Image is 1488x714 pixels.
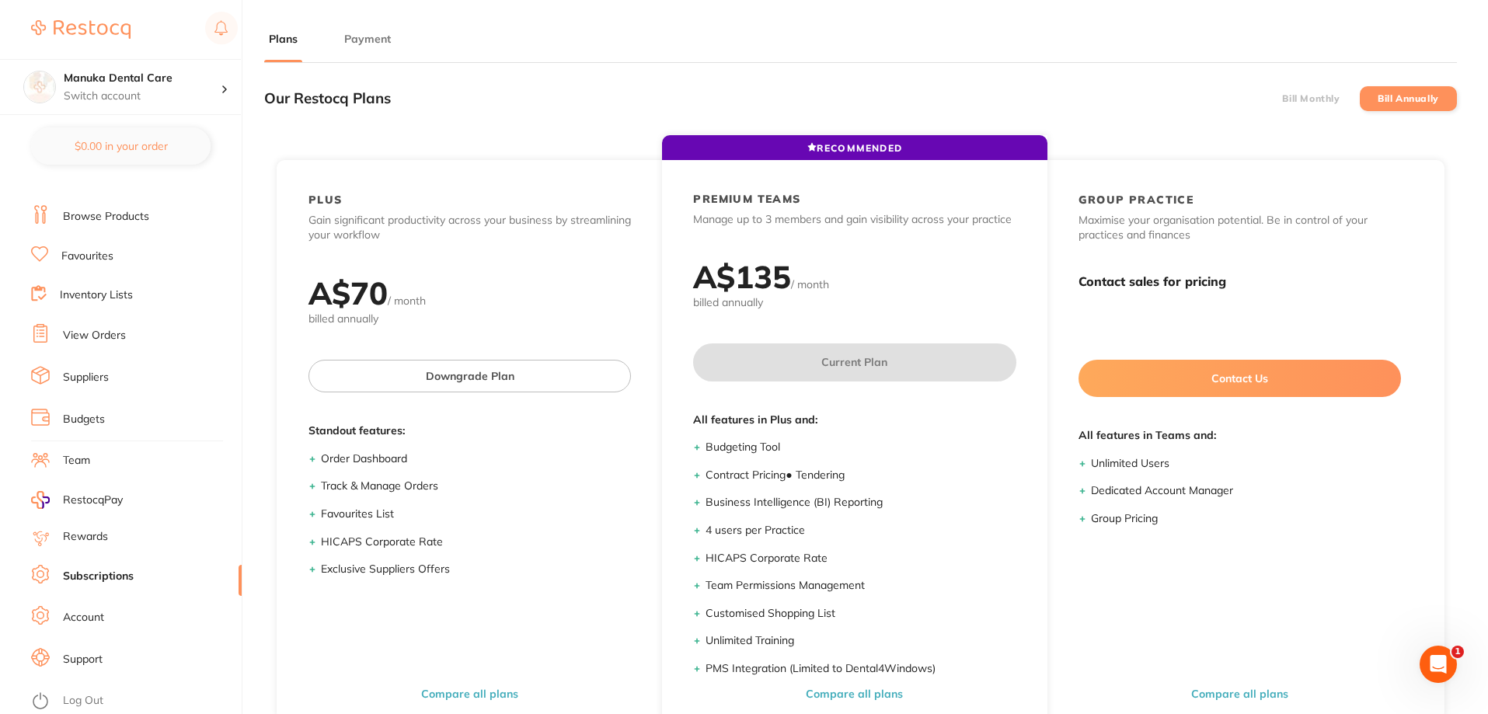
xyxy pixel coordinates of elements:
[321,451,631,467] li: Order Dashboard
[63,209,149,225] a: Browse Products
[24,71,55,103] img: Manuka Dental Care
[63,328,126,343] a: View Orders
[801,687,908,701] button: Compare all plans
[321,479,631,494] li: Track & Manage Orders
[693,257,791,296] h2: A$ 135
[706,523,1016,538] li: 4 users per Practice
[791,277,829,291] span: / month
[693,413,1016,428] span: All features in Plus and:
[706,606,1016,622] li: Customised Shopping List
[31,20,131,39] img: Restocq Logo
[1091,483,1401,499] li: Dedicated Account Manager
[308,360,631,392] button: Downgrade Plan
[807,142,902,154] span: RECOMMENDED
[1079,360,1401,397] button: Contact Us
[308,193,343,207] h2: PLUS
[64,71,221,86] h4: Manuka Dental Care
[308,312,631,327] span: billed annually
[1282,93,1340,104] label: Bill Monthly
[706,495,1016,510] li: Business Intelligence (BI) Reporting
[63,610,104,625] a: Account
[321,562,631,577] li: Exclusive Suppliers Offers
[308,213,631,243] p: Gain significant productivity across your business by streamlining your workflow
[1079,274,1401,289] h3: Contact sales for pricing
[693,295,1016,311] span: billed annually
[308,423,631,439] span: Standout features:
[706,633,1016,649] li: Unlimited Training
[31,12,131,47] a: Restocq Logo
[693,212,1016,228] p: Manage up to 3 members and gain visibility across your practice
[1420,646,1457,683] iframe: Intercom live chat
[63,569,134,584] a: Subscriptions
[63,693,103,709] a: Log Out
[1451,646,1464,658] span: 1
[706,578,1016,594] li: Team Permissions Management
[61,249,113,264] a: Favourites
[1187,687,1293,701] button: Compare all plans
[64,89,221,104] p: Switch account
[63,493,123,508] span: RestocqPay
[388,294,426,308] span: / month
[264,32,302,47] button: Plans
[63,453,90,468] a: Team
[1378,93,1439,104] label: Bill Annually
[693,343,1016,381] button: Current Plan
[706,440,1016,455] li: Budgeting Tool
[693,192,800,206] h2: PREMIUM TEAMS
[31,491,123,509] a: RestocqPay
[706,661,1016,677] li: PMS Integration (Limited to Dental4Windows)
[264,90,391,107] h3: Our Restocq Plans
[321,507,631,522] li: Favourites List
[706,468,1016,483] li: Contract Pricing ● Tendering
[31,689,237,714] button: Log Out
[31,491,50,509] img: RestocqPay
[31,127,211,165] button: $0.00 in your order
[63,529,108,545] a: Rewards
[63,652,103,667] a: Support
[1091,511,1401,527] li: Group Pricing
[340,32,396,47] button: Payment
[321,535,631,550] li: HICAPS Corporate Rate
[63,412,105,427] a: Budgets
[60,287,133,303] a: Inventory Lists
[63,370,109,385] a: Suppliers
[1079,428,1401,444] span: All features in Teams and:
[706,551,1016,566] li: HICAPS Corporate Rate
[1091,456,1401,472] li: Unlimited Users
[416,687,523,701] button: Compare all plans
[1079,213,1401,243] p: Maximise your organisation potential. Be in control of your practices and finances
[308,273,388,312] h2: A$ 70
[1079,193,1194,207] h2: GROUP PRACTICE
